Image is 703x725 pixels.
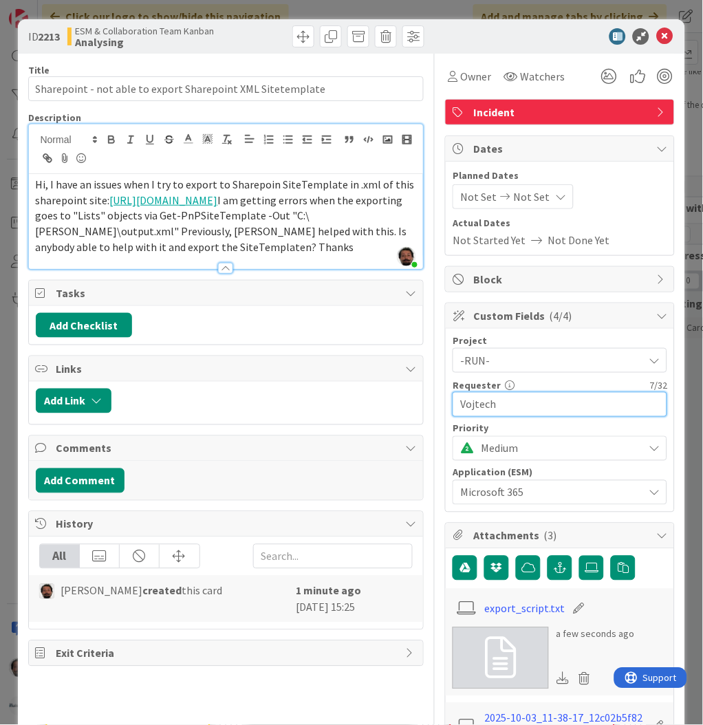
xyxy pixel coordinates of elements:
div: Application (ESM) [453,468,667,477]
a: export_script.txt [485,600,565,617]
span: Tasks [56,285,399,301]
span: Support [29,2,63,19]
span: ESM & Collaboration Team Kanban [76,25,215,36]
b: 1 minute ago [296,584,361,598]
span: Description [28,111,82,124]
span: Exit Criteria [56,645,399,662]
label: Title [28,64,50,76]
span: Microsoft 365 [460,483,636,502]
label: Requester [453,380,501,392]
div: All [40,545,80,568]
button: Add Link [36,389,111,413]
div: Project [453,336,667,345]
div: 7 / 32 [519,380,667,392]
input: type card name here... [28,76,424,101]
button: Add Comment [36,468,125,493]
span: Not Done Yet [548,232,609,248]
span: Planned Dates [453,169,667,183]
span: Not Set [460,188,497,205]
a: [URL][DOMAIN_NAME] [110,193,218,207]
span: -RUN- [460,351,636,370]
span: ( 3 ) [543,529,556,543]
span: ( 4/4 ) [549,309,572,323]
b: Analysing [76,36,215,47]
span: Not Started Yet [453,232,526,248]
span: ID [28,28,61,45]
b: 2213 [39,30,61,43]
b: created [143,584,182,598]
span: Attachments [473,528,649,544]
span: Block [473,271,649,288]
span: Dates [473,140,649,157]
div: a few seconds ago [556,627,634,642]
span: I am getting errors when the exporting goes to "Lists" objects via Get-PnPSiteTemplate -Out "C:\[... [36,193,409,254]
span: Comments [56,440,399,457]
span: Custom Fields [473,307,649,324]
span: Actual Dates [453,216,667,230]
img: OnCl7LGpK6aSgKCc2ZdSmTqaINaX6qd1.png [397,247,416,266]
span: Watchers [520,68,565,85]
div: [DATE] 15:25 [296,583,413,616]
span: History [56,516,399,532]
span: [PERSON_NAME] this card [61,583,223,599]
button: Add Checklist [36,313,132,338]
span: Hi, I have an issues when I try to export to Sharepoin SiteTemplate in .xml of this sharepoint site: [36,177,417,207]
span: Not Set [513,188,550,205]
span: Medium [481,439,636,458]
span: Incident [473,104,649,120]
span: Owner [460,68,491,85]
div: Priority [453,424,667,433]
div: Download [556,670,571,688]
input: Search... [253,544,413,569]
span: Links [56,360,399,377]
img: AC [39,584,54,599]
